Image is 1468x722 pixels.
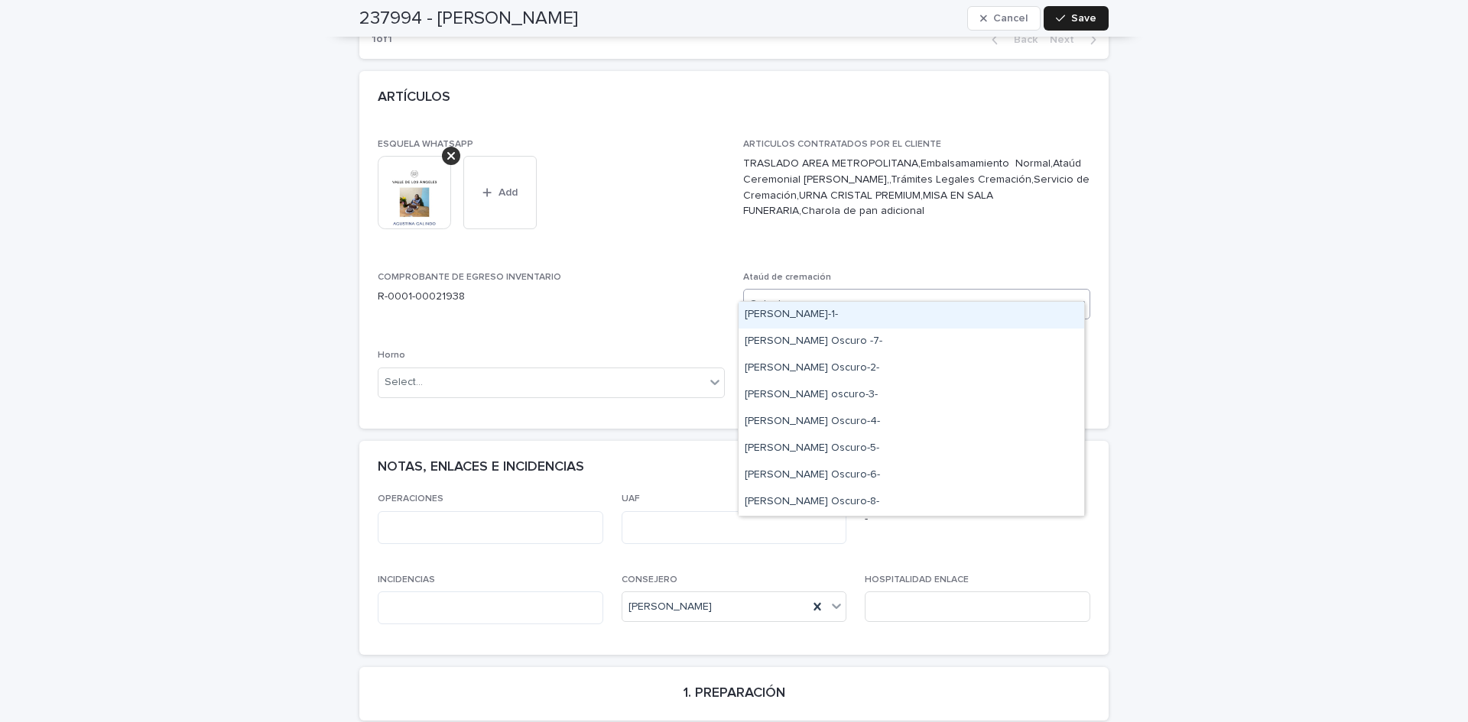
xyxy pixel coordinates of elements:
[979,33,1044,47] button: Back
[743,140,941,149] span: ARTICULOS CONTRATADOS POR EL CLIENTE
[359,8,578,30] h2: 237994 - [PERSON_NAME]
[378,459,584,476] h2: NOTAS, ENLACES E INCIDENCIAS
[499,187,518,198] span: Add
[750,296,788,312] div: Select...
[622,575,677,584] span: CONSEJERO
[993,13,1028,24] span: Cancel
[378,140,473,149] span: ESQUELA WHATSAPP
[1005,34,1038,45] span: Back
[739,329,1084,355] div: Norwood Oscuro -7-
[378,273,561,282] span: COMPROBANTE DE EGRESO INVENTARIO
[1044,6,1109,31] button: Save
[622,494,640,503] span: UAF
[739,462,1084,489] div: Norwood Oscuro-6-
[739,409,1084,435] div: Norwood Oscuro-4-
[743,273,831,282] span: Ataúd de cremación
[378,89,450,106] h2: ARTÍCULOS
[378,494,443,503] span: OPERACIONES
[628,599,712,615] span: [PERSON_NAME]
[378,289,725,305] p: R-0001-00021938
[378,575,435,584] span: INCIDENCIAS
[739,355,1084,382] div: Norwood Oscuro-2-
[865,575,969,584] span: HOSPITALIDAD ENLACE
[463,156,537,229] button: Add
[1050,34,1083,45] span: Next
[1044,33,1109,47] button: Next
[739,435,1084,462] div: Norwood Oscuro-5-
[739,489,1084,516] div: Norwood Oscuro-8-
[684,685,785,702] h2: 1. PREPARACIÓN
[739,302,1084,329] div: Norwood Claro-1-
[385,374,423,390] div: Select...
[378,351,405,360] span: Horno
[1071,13,1096,24] span: Save
[739,382,1084,409] div: Norwood oscuro-3-
[967,6,1041,31] button: Cancel
[743,156,1090,219] p: TRASLADO AREA METROPOLITANA,Embalsamamiento Normal,Ataúd Ceremonial [PERSON_NAME],,Trámites Legal...
[359,21,404,58] p: 1 of 1
[865,511,1090,527] p: -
